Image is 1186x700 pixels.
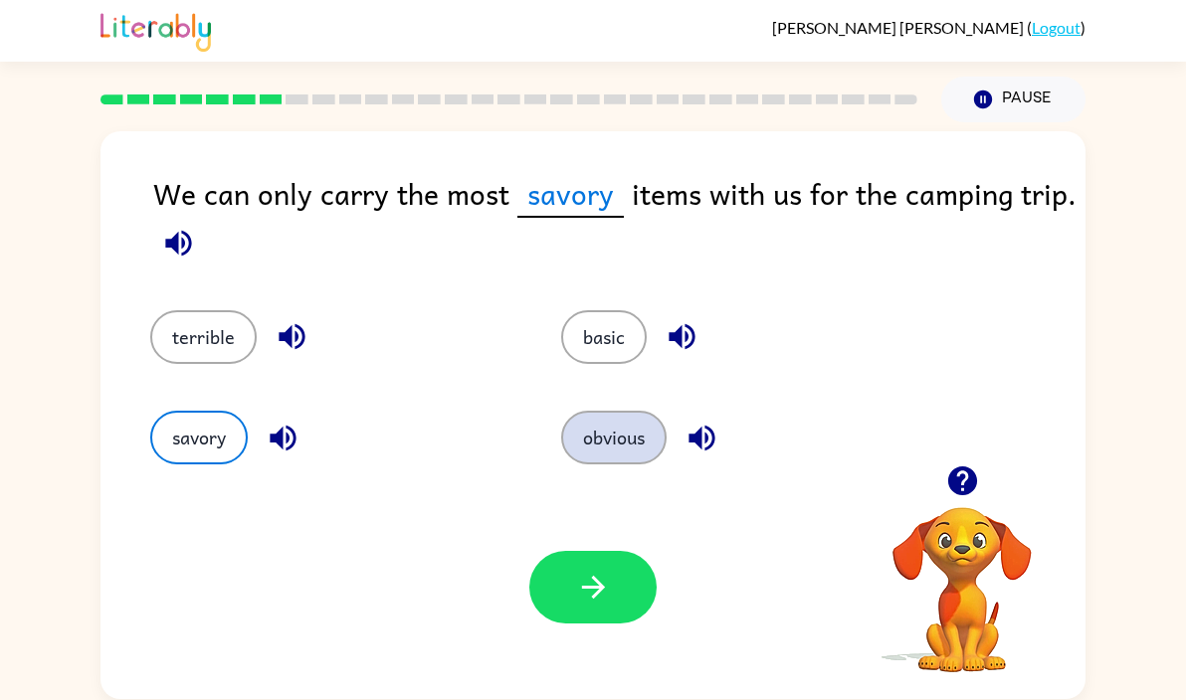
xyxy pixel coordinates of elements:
[100,8,211,52] img: Literably
[772,18,1027,37] span: [PERSON_NAME] [PERSON_NAME]
[517,171,624,218] span: savory
[561,310,647,364] button: basic
[1032,18,1081,37] a: Logout
[150,411,248,464] button: savory
[153,171,1086,270] div: We can only carry the most items with us for the camping trip.
[863,476,1062,675] video: Your browser must support playing .mp4 files to use Literably. Please try using another browser.
[561,411,667,464] button: obvious
[150,310,257,364] button: terrible
[941,77,1086,122] button: Pause
[772,18,1086,37] div: ( )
